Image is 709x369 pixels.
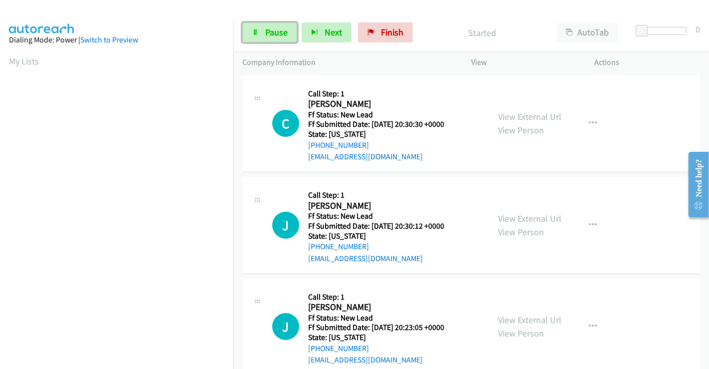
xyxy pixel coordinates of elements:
[272,110,299,137] div: The call is yet to be attempted
[272,110,299,137] h1: C
[308,129,457,139] h5: State: [US_STATE]
[308,152,423,161] a: [EMAIL_ADDRESS][DOMAIN_NAME]
[308,231,457,241] h5: State: [US_STATE]
[308,302,457,313] h2: [PERSON_NAME]
[308,221,457,231] h5: Ff Submitted Date: [DATE] 20:30:12 +0000
[308,355,423,365] a: [EMAIL_ADDRESS][DOMAIN_NAME]
[308,242,369,251] a: [PHONE_NUMBER]
[498,213,561,224] a: View External Url
[308,89,457,99] h5: Call Step: 1
[272,212,299,239] div: The call is yet to be attempted
[242,22,297,42] a: Pause
[308,211,457,221] h5: Ff Status: New Lead
[325,26,342,38] span: Next
[308,323,457,333] h5: Ff Submitted Date: [DATE] 20:23:05 +0000
[308,190,457,200] h5: Call Step: 1
[242,56,453,68] p: Company Information
[471,56,577,68] p: View
[498,314,561,326] a: View External Url
[681,145,709,224] iframe: Resource Center
[308,313,457,323] h5: Ff Status: New Lead
[308,110,457,120] h5: Ff Status: New Lead
[426,26,538,39] p: Started
[265,26,288,38] span: Pause
[272,313,299,340] h1: J
[595,56,701,68] p: Actions
[308,254,423,263] a: [EMAIL_ADDRESS][DOMAIN_NAME]
[9,55,39,67] a: My Lists
[696,22,700,36] div: 0
[272,313,299,340] div: The call is yet to be attempted
[308,292,457,302] h5: Call Step: 1
[498,328,544,339] a: View Person
[498,111,561,122] a: View External Url
[556,22,618,42] button: AutoTab
[308,200,457,212] h2: [PERSON_NAME]
[498,124,544,136] a: View Person
[272,212,299,239] h1: J
[308,140,369,150] a: [PHONE_NUMBER]
[80,35,138,44] a: Switch to Preview
[381,26,403,38] span: Finish
[641,27,687,35] div: Delay between calls (in seconds)
[498,226,544,238] a: View Person
[308,344,369,353] a: [PHONE_NUMBER]
[308,119,457,129] h5: Ff Submitted Date: [DATE] 20:30:30 +0000
[9,34,224,46] div: Dialing Mode: Power |
[358,22,413,42] a: Finish
[302,22,352,42] button: Next
[308,98,457,110] h2: [PERSON_NAME]
[308,333,457,343] h5: State: [US_STATE]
